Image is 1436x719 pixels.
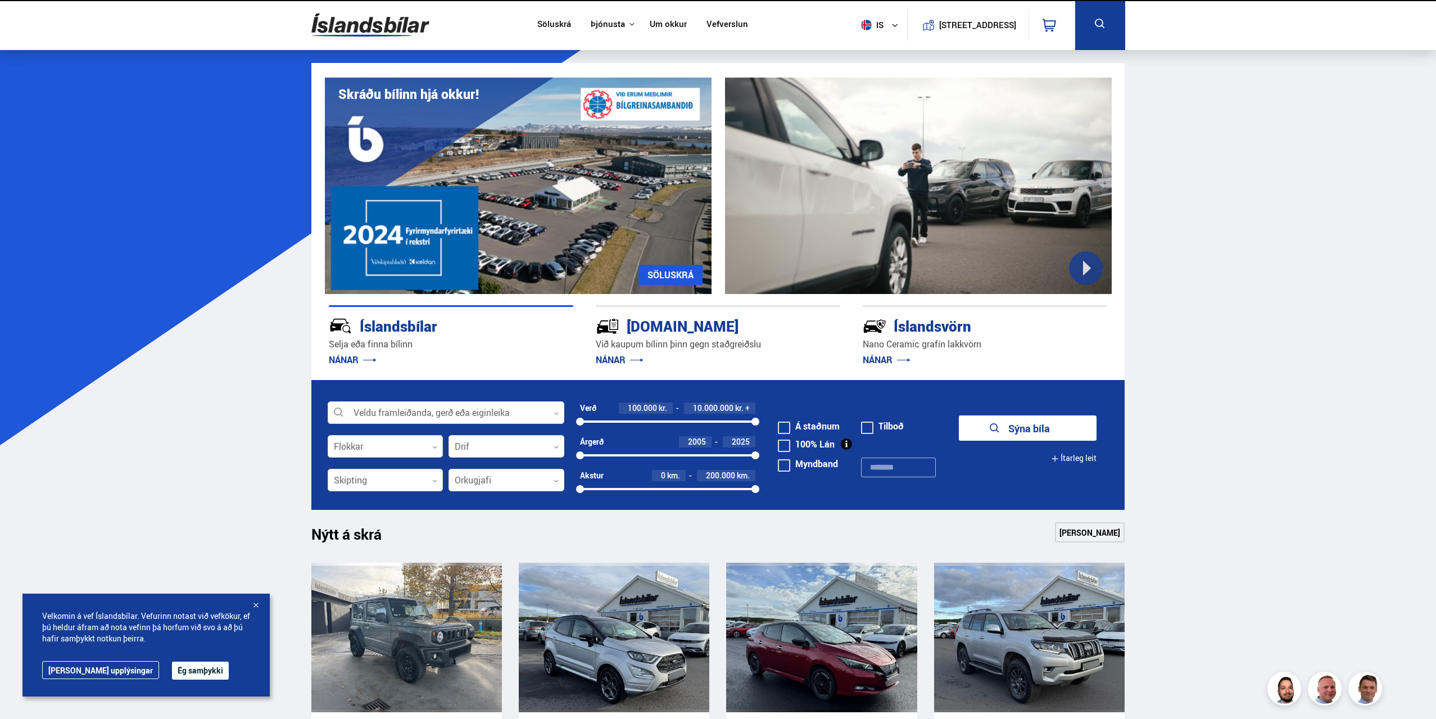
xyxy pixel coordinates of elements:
[863,315,1067,335] div: Íslandsvörn
[944,20,1012,30] button: [STREET_ADDRESS]
[1269,673,1303,707] img: nhp88E3Fdnt1Opn2.png
[596,314,619,338] img: tr5P-W3DuiFaO7aO.svg
[706,19,748,31] a: Vefverslun
[650,19,687,31] a: Um okkur
[329,354,377,366] a: NÁNAR
[42,611,250,644] span: Velkomin á vef Íslandsbílar. Vefurinn notast við vefkökur, ef þú heldur áfram að nota vefinn þá h...
[580,471,604,480] div: Akstur
[638,265,703,285] a: SÖLUSKRÁ
[591,19,625,30] button: Þjónusta
[913,9,1022,41] a: [STREET_ADDRESS]
[311,526,401,549] h1: Nýtt á skrá
[693,403,733,413] span: 10.000.000
[735,404,744,413] span: kr.
[1350,673,1384,707] img: FbJEzSuNWCJXmdc-.webp
[329,338,573,351] p: Selja eða finna bílinn
[311,7,429,43] img: G0Ugv5HjCgRt.svg
[329,314,352,338] img: JRvxyua_JYH6wB4c.svg
[778,422,840,431] label: Á staðnum
[959,415,1097,441] button: Sýna bíla
[596,315,800,335] div: [DOMAIN_NAME]
[42,661,159,679] a: [PERSON_NAME] upplýsingar
[1051,446,1097,471] button: Ítarleg leit
[861,20,872,30] img: svg+xml;base64,PHN2ZyB4bWxucz0iaHR0cDovL3d3dy53My5vcmcvMjAwMC9zdmciIHdpZHRoPSI1MTIiIGhlaWdodD0iNT...
[857,20,885,30] span: is
[863,338,1107,351] p: Nano Ceramic grafín lakkvörn
[667,471,680,480] span: km.
[172,662,229,680] button: Ég samþykki
[338,87,479,102] h1: Skráðu bílinn hjá okkur!
[580,437,604,446] div: Árgerð
[580,404,596,413] div: Verð
[596,338,840,351] p: Við kaupum bílinn þinn gegn staðgreiðslu
[537,19,571,31] a: Söluskrá
[863,354,910,366] a: NÁNAR
[745,404,750,413] span: +
[661,470,665,481] span: 0
[737,471,750,480] span: km.
[325,78,712,294] img: eKx6w-_Home_640_.png
[706,470,735,481] span: 200.000
[1055,522,1125,542] a: [PERSON_NAME]
[732,436,750,447] span: 2025
[1310,673,1343,707] img: siFngHWaQ9KaOqBr.png
[329,315,533,335] div: Íslandsbílar
[857,8,907,42] button: is
[778,459,838,468] label: Myndband
[863,314,886,338] img: -Svtn6bYgwAsiwNX.svg
[778,440,835,449] label: 100% Lán
[688,436,706,447] span: 2005
[659,404,667,413] span: kr.
[596,354,644,366] a: NÁNAR
[861,422,904,431] label: Tilboð
[628,403,657,413] span: 100.000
